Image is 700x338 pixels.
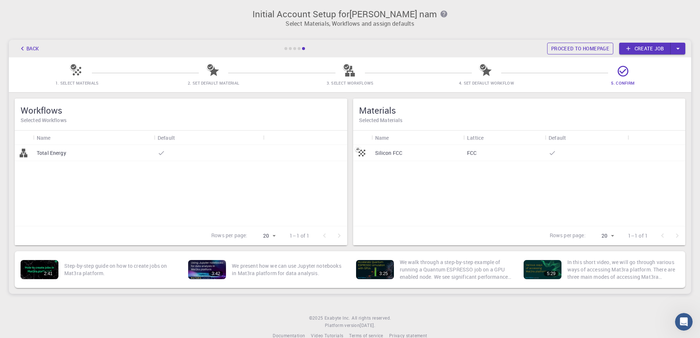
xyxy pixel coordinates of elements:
[484,132,495,143] button: Sort
[360,322,375,329] a: [DATE].
[188,80,239,86] span: 2. Set Default Material
[211,232,247,240] p: Rows per page:
[467,131,484,145] div: Lattice
[15,43,43,54] button: Back
[37,149,66,157] p: Total Energy
[33,131,154,145] div: Name
[547,43,613,54] a: Proceed to homepage
[18,254,179,285] a: 2:41Step-by-step guide on how to create jobs on Mat3ra platform.
[158,131,175,145] div: Default
[290,232,309,239] p: 1–1 of 1
[324,315,350,321] span: Exabyte Inc.
[209,271,223,276] div: 3:42
[371,131,464,145] div: Name
[324,314,350,322] a: Exabyte Inc.
[589,231,616,241] div: 20
[185,254,347,285] a: 3:42We present how we can use Jupyter notebooks in Mat3ra platform for data analysis.
[566,132,578,143] button: Sort
[628,232,648,239] p: 1–1 of 1
[611,80,635,86] span: 5. Confirm
[154,131,263,145] div: Default
[389,132,401,143] button: Sort
[15,5,41,12] span: Support
[41,271,55,276] div: 2:41
[675,313,693,331] iframe: Intercom live chat
[51,132,62,143] button: Sort
[21,116,341,124] h6: Selected Workflows
[400,259,512,281] p: We walk through a step-by-step example of running a Quantum ESPRESSO job on a GPU enabled node. W...
[15,131,33,145] div: Icon
[619,43,671,54] a: Create job
[544,271,558,276] div: 5:29
[175,132,187,143] button: Sort
[353,254,515,285] a: 3:25We walk through a step-by-step example of running a Quantum ESPRESSO job on a GPU enabled nod...
[359,104,680,116] h5: Materials
[13,19,687,28] p: Select Materials, Workflows and assign defaults
[13,9,687,19] h3: Initial Account Setup for [PERSON_NAME] nam
[55,80,99,86] span: 1. Select Materials
[375,149,403,157] p: Silicon FCC
[250,231,278,241] div: 20
[545,131,628,145] div: Default
[21,104,341,116] h5: Workflows
[325,322,360,329] span: Platform version
[459,80,514,86] span: 4. Set Default Workflow
[232,262,344,277] p: We present how we can use Jupyter notebooks in Mat3ra platform for data analysis.
[567,259,679,281] p: In this short video, we will go through various ways of accessing Mat3ra platform. There are thre...
[549,131,566,145] div: Default
[359,116,680,124] h6: Selected Materials
[360,322,375,328] span: [DATE] .
[376,271,391,276] div: 3:25
[327,80,374,86] span: 3. Select Workflows
[521,254,682,285] a: 5:29In this short video, we will go through various ways of accessing Mat3ra platform. There are ...
[352,314,391,322] span: All rights reserved.
[467,149,477,157] p: FCC
[463,131,545,145] div: Lattice
[37,131,51,145] div: Name
[309,314,324,322] span: © 2025
[353,131,371,145] div: Icon
[64,262,176,277] p: Step-by-step guide on how to create jobs on Mat3ra platform.
[375,131,389,145] div: Name
[550,232,586,240] p: Rows per page:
